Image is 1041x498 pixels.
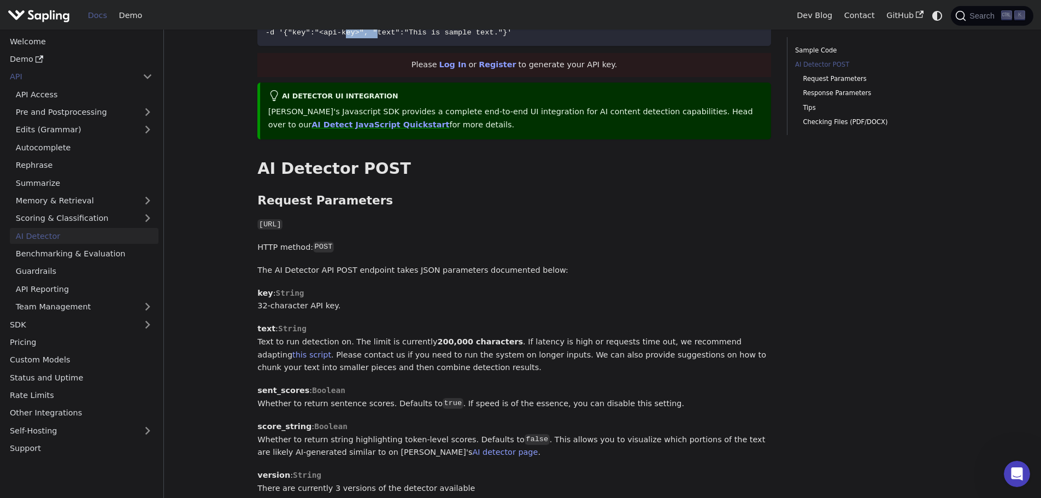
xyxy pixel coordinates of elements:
[268,90,763,103] div: AI Detector UI integration
[472,448,538,456] a: AI detector page
[257,159,771,179] h2: AI Detector POST
[930,8,945,24] button: Switch between dark and light mode (currently system mode)
[4,370,158,385] a: Status and Uptime
[795,60,943,70] a: AI Detector POST
[4,69,137,85] a: API
[137,317,158,332] button: Expand sidebar category 'SDK'
[1014,10,1025,20] kbd: K
[4,405,158,421] a: Other Integrations
[1004,461,1030,487] iframe: Intercom live chat
[10,193,158,209] a: Memory & Retrieval
[257,264,771,277] p: The AI Detector API POST endpoint takes JSON parameters documented below:
[313,242,334,253] code: POST
[4,51,158,67] a: Demo
[10,246,158,262] a: Benchmarking & Evaluation
[257,469,771,495] p: : There are currently 3 versions of the detector available
[257,422,311,431] strong: score_string
[257,384,771,411] p: : Whether to return sentence scores. Defaults to . If speed is of the essence, you can disable th...
[257,219,283,230] code: [URL]
[791,7,838,24] a: Dev Blog
[257,323,771,374] p: : Text to run detection on. The limit is currently . If latency is high or requests time out, we ...
[4,388,158,403] a: Rate Limits
[803,74,939,84] a: Request Parameters
[838,7,881,24] a: Contact
[113,7,148,24] a: Demo
[443,398,463,409] code: true
[4,317,137,332] a: SDK
[257,287,771,313] p: : 32-character API key.
[268,106,763,132] p: [PERSON_NAME]'s Javascript SDK provides a complete end-to-end UI integration for AI content detec...
[4,33,158,49] a: Welcome
[795,45,943,56] a: Sample Code
[266,28,512,37] span: -d '{"key":"<api-key>", "text":"This is sample text."}'
[10,263,158,279] a: Guardrails
[293,471,321,479] span: String
[257,324,275,333] strong: text
[4,441,158,456] a: Support
[803,103,939,113] a: Tips
[10,86,158,102] a: API Access
[257,194,771,208] h3: Request Parameters
[525,434,550,445] code: false
[82,7,113,24] a: Docs
[10,210,158,226] a: Scoring & Classification
[951,6,1033,26] button: Search (Ctrl+K)
[437,337,523,346] strong: 200,000 characters
[257,471,290,479] strong: version
[10,139,158,155] a: Autocomplete
[8,8,74,24] a: Sapling.ai
[311,120,449,129] a: AI Detect JavaScript Quickstart
[257,420,771,459] p: : Whether to return string highlighting token-level scores. Defaults to . This allows you to visu...
[10,281,158,297] a: API Reporting
[479,60,516,69] a: Register
[880,7,929,24] a: GitHub
[439,60,467,69] a: Log In
[4,335,158,350] a: Pricing
[10,299,158,315] a: Team Management
[292,350,331,359] a: this script
[278,324,307,333] span: String
[314,422,348,431] span: Boolean
[257,289,273,297] strong: key
[137,69,158,85] button: Collapse sidebar category 'API'
[10,122,158,138] a: Edits (Grammar)
[8,8,70,24] img: Sapling.ai
[257,53,771,77] div: Please or to generate your API key.
[275,289,304,297] span: String
[803,117,939,127] a: Checking Files (PDF/DOCX)
[4,423,158,438] a: Self-Hosting
[10,228,158,244] a: AI Detector
[10,104,158,120] a: Pre and Postprocessing
[4,352,158,368] a: Custom Models
[10,175,158,191] a: Summarize
[312,386,345,395] span: Boolean
[803,88,939,98] a: Response Parameters
[257,386,309,395] strong: sent_scores
[966,11,1001,20] span: Search
[10,157,158,173] a: Rephrase
[257,241,771,254] p: HTTP method:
